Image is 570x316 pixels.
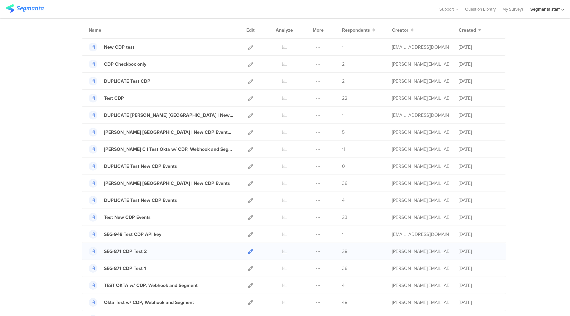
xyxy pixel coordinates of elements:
div: Nevin NC | New CDP Events [104,180,230,187]
div: [DATE] [459,44,499,51]
div: DUPLICATE Nevin NC | New CDP Events [104,112,233,119]
div: [DATE] [459,265,499,272]
a: DUPLICATE Test New CDP Events [89,196,177,205]
div: raymund@segmanta.com [392,282,449,289]
div: Name [89,27,129,34]
div: SEG-871 CDP Test 2 [104,248,147,255]
div: riel@segmanta.com [392,299,449,306]
div: [DATE] [459,163,499,170]
a: Test New CDP Events [89,213,151,222]
div: [DATE] [459,214,499,221]
button: Respondents [342,27,375,34]
span: 2 [342,61,345,68]
div: DUPLICATE Test CDP [104,78,150,85]
a: CDP Checkbox only [89,60,146,68]
a: Test CDP [89,94,124,102]
div: [DATE] [459,146,499,153]
div: svyatoslav@segmanta.com [392,44,449,51]
div: DUPLICATE Test New CDP Events [104,197,177,204]
span: 48 [342,299,347,306]
div: DUPLICATE Test New CDP Events [104,163,177,170]
div: [DATE] [459,95,499,102]
span: 1 [342,112,344,119]
a: [PERSON_NAME] C | Test Okta w/ CDP, Webhook and Segment [89,145,233,153]
div: [DATE] [459,197,499,204]
div: Nevin NC | New CDP Events, sgrd [104,129,233,136]
span: 5 [342,129,345,136]
span: Created [459,27,476,34]
a: [PERSON_NAME] [GEOGRAPHIC_DATA] | New CDP Events [89,179,230,188]
div: SEG-948 Test CDP API key [104,231,161,238]
a: DUPLICATE Test CDP [89,77,150,85]
div: riel@segmanta.com [392,78,449,85]
div: raymund@segmanta.com [392,129,449,136]
a: SEG-871 CDP Test 2 [89,247,147,256]
div: [DATE] [459,282,499,289]
div: [DATE] [459,129,499,136]
div: [DATE] [459,231,499,238]
a: DUPLICATE [PERSON_NAME] [GEOGRAPHIC_DATA] | New CDP Events [89,111,233,119]
div: Analyze [274,22,294,38]
span: 36 [342,180,347,187]
div: riel@segmanta.com [392,265,449,272]
div: [DATE] [459,61,499,68]
a: SEG-948 Test CDP API key [89,230,161,239]
div: Nevin C | Test Okta w/ CDP, Webhook and Segment [104,146,233,153]
div: riel@segmanta.com [392,214,449,221]
span: Support [439,6,454,12]
a: [PERSON_NAME] [GEOGRAPHIC_DATA] | New CDP Events, sgrd [89,128,233,136]
span: 22 [342,95,347,102]
span: Respondents [342,27,370,34]
div: svyatoslav@segmanta.com [392,231,449,238]
div: Edit [243,22,258,38]
div: Test New CDP Events [104,214,151,221]
div: SEG-871 CDP Test 1 [104,265,146,272]
a: Okta Test w/ CDP, Webhook and Segment [89,298,194,307]
div: [DATE] [459,248,499,255]
span: 0 [342,163,345,170]
span: 1 [342,231,344,238]
a: New CDP test [89,43,134,51]
div: raymund@segmanta.com [392,146,449,153]
span: 11 [342,146,345,153]
a: DUPLICATE Test New CDP Events [89,162,177,171]
div: Okta Test w/ CDP, Webhook and Segment [104,299,194,306]
a: SEG-871 CDP Test 1 [89,264,146,273]
div: svyatoslav@segmanta.com [392,112,449,119]
img: segmanta logo [6,4,44,13]
span: Creator [392,27,408,34]
span: 36 [342,265,347,272]
span: 4 [342,282,345,289]
div: riel@segmanta.com [392,248,449,255]
div: [DATE] [459,78,499,85]
div: TEST OKTA w/ CDP, Webhook and Segment [104,282,198,289]
div: [DATE] [459,299,499,306]
div: raymund@segmanta.com [392,180,449,187]
div: More [311,22,325,38]
div: riel@segmanta.com [392,163,449,170]
span: 4 [342,197,345,204]
div: CDP Checkbox only [104,61,146,68]
button: Created [459,27,481,34]
div: riel@segmanta.com [392,197,449,204]
span: 1 [342,44,344,51]
div: [DATE] [459,180,499,187]
div: Test CDP [104,95,124,102]
div: riel@segmanta.com [392,61,449,68]
div: Segmanta staff [530,6,560,12]
div: riel@segmanta.com [392,95,449,102]
div: [DATE] [459,112,499,119]
a: TEST OKTA w/ CDP, Webhook and Segment [89,281,198,290]
span: 23 [342,214,347,221]
span: 28 [342,248,347,255]
button: Creator [392,27,414,34]
span: 2 [342,78,345,85]
div: New CDP test [104,44,134,51]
